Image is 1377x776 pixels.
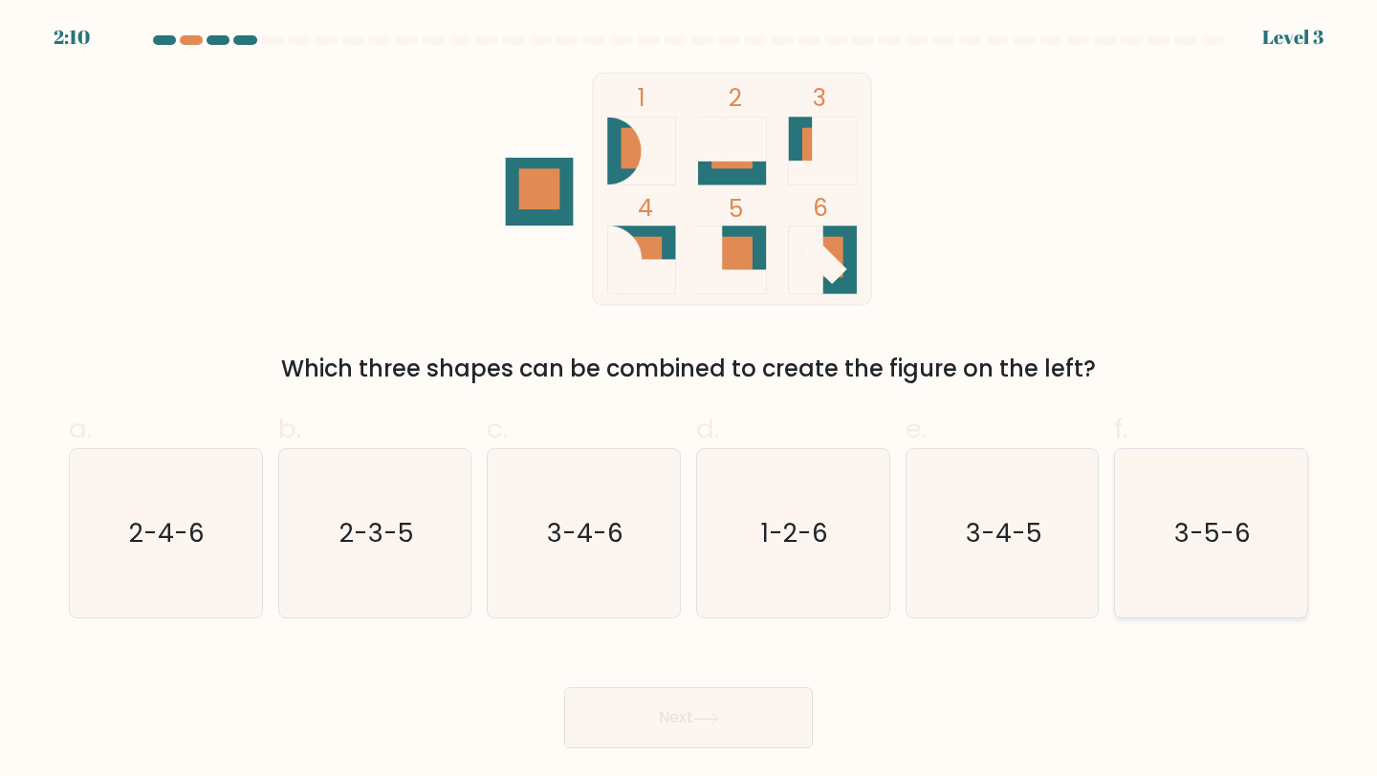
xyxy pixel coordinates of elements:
[638,191,653,225] tspan: 4
[638,81,645,115] tspan: 1
[339,515,414,550] text: 2-3-5
[696,410,719,447] span: d.
[80,352,1297,386] div: Which three shapes can be combined to create the figure on the left?
[1174,515,1251,550] text: 3-5-6
[813,191,828,225] tspan: 6
[547,515,623,550] text: 3-4-6
[564,687,813,748] button: Next
[69,410,92,447] span: a.
[278,410,301,447] span: b.
[906,410,927,447] span: e.
[130,515,206,550] text: 2-4-6
[729,192,743,226] tspan: 5
[729,81,742,115] tspan: 2
[1262,23,1323,52] div: Level 3
[54,23,90,52] div: 2:10
[761,515,828,550] text: 1-2-6
[487,410,508,447] span: c.
[1114,410,1127,447] span: f.
[966,515,1042,550] text: 3-4-5
[813,81,826,115] tspan: 3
